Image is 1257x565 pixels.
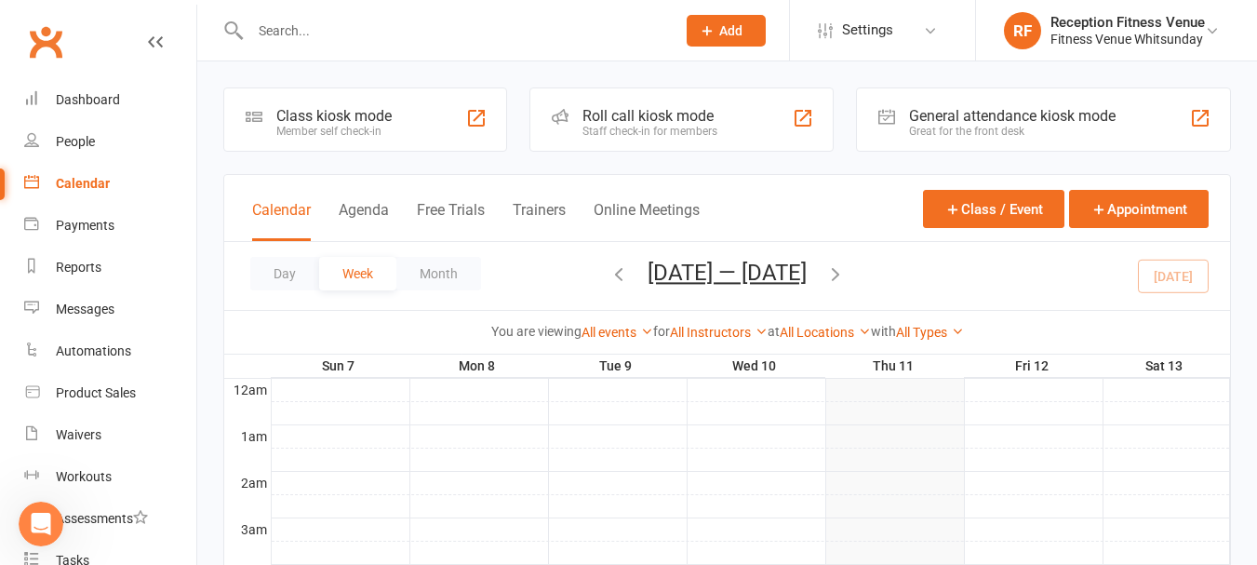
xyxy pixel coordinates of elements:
[100,280,118,299] div: Profile image for Jia
[24,247,196,289] a: Reports
[871,324,896,339] strong: with
[56,469,112,484] div: Workouts
[16,383,356,415] textarea: Message…
[548,355,687,378] th: Tue 9
[780,325,871,340] a: All Locations
[15,320,357,412] div: Jia says…
[582,125,717,138] div: Staff check-in for members
[224,471,271,494] th: 2am
[1103,355,1230,378] th: Sat 13
[719,23,742,38] span: Add
[648,260,807,286] button: [DATE] — [DATE]
[964,355,1103,378] th: Fri 12
[396,257,481,290] button: Month
[15,75,357,131] div: Reception says…
[30,331,290,368] div: Done! It was spelled as [PERSON_NAME].
[298,87,342,105] div: person
[319,415,349,445] button: Send a message…
[409,355,548,378] th: Mon 8
[271,355,409,378] th: Sun 7
[1004,12,1041,49] div: RF
[56,92,120,107] div: Dashboard
[19,502,63,546] iframe: Intercom live chat
[24,498,196,540] a: Assessments
[896,325,964,340] a: All Types
[283,75,357,116] div: person
[653,324,670,339] strong: for
[687,355,825,378] th: Wed 10
[24,205,196,247] a: Payments
[24,289,196,330] a: Messages
[594,201,700,241] button: Online Meetings
[1050,14,1205,31] div: Reception Fitness Venue
[24,163,196,205] a: Calendar
[56,385,136,400] div: Product Sales
[670,325,768,340] a: All Instructors
[22,19,69,65] a: Clubworx
[276,107,392,125] div: Class kiosk mode
[245,18,662,44] input: Search...
[15,130,357,277] div: Toby says…
[491,324,582,339] strong: You are viewing
[252,201,311,241] button: Calendar
[56,343,131,358] div: Automations
[24,456,196,498] a: Workouts
[224,518,271,541] th: 3am
[56,218,114,233] div: Payments
[825,355,964,378] th: Thu 11
[24,121,196,163] a: People
[417,201,485,241] button: Free Trials
[88,423,103,437] button: Upload attachment
[24,414,196,456] a: Waivers
[90,23,223,42] p: Active in the last 15m
[1069,190,1209,228] button: Appointment
[319,257,396,290] button: Week
[56,176,110,191] div: Calendar
[250,257,319,290] button: Day
[53,10,83,40] div: Profile image for Jia
[224,378,271,401] th: 12am
[56,134,95,149] div: People
[24,79,196,121] a: Dashboard
[291,7,327,43] button: Home
[842,9,893,51] span: Settings
[768,324,780,339] strong: at
[56,302,114,316] div: Messages
[56,427,101,442] div: Waivers
[513,201,566,241] button: Trainers
[582,325,653,340] a: All events
[15,277,357,320] div: Jia says…
[90,9,108,23] h1: Jia
[224,424,271,448] th: 1am
[12,7,47,43] button: go back
[56,511,148,526] div: Assessments
[327,7,360,41] div: Close
[1050,31,1205,47] div: Fitness Venue Whitsunday
[118,423,133,437] button: Start recording
[24,372,196,414] a: Product Sales
[339,201,389,241] button: Agenda
[582,107,717,125] div: Roll call kiosk mode
[909,125,1116,138] div: Great for the front desk
[687,15,766,47] button: Add
[124,281,272,298] div: joined the conversation
[29,423,44,437] button: Emoji picker
[124,283,140,296] b: Jia
[59,423,74,437] button: Gif picker
[923,190,1064,228] button: Class / Event
[15,130,305,262] div: I see you're looking to unarchive a member and might need more specific help. Would you like me t...
[30,141,290,251] div: I see you're looking to unarchive a member and might need more specific help. Would you like me t...
[56,260,101,275] div: Reports
[24,330,196,372] a: Automations
[276,125,392,138] div: Member self check-in
[15,320,305,379] div: Done! It was spelled as [PERSON_NAME].Jia • 4h ago
[909,107,1116,125] div: General attendance kiosk mode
